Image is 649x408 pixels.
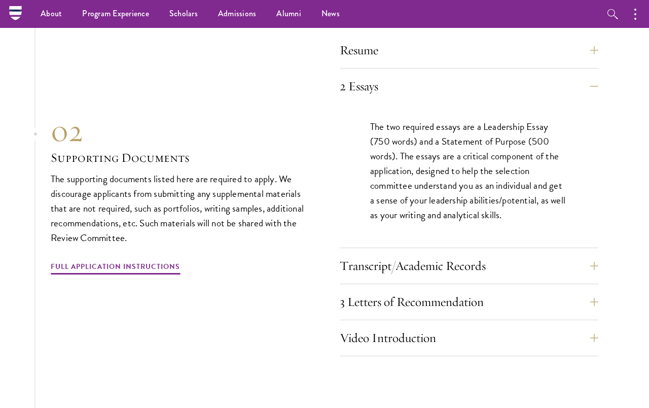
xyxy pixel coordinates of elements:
[51,172,309,245] p: The supporting documents listed here are required to apply. We discourage applicants from submitt...
[340,74,598,98] button: 2 Essays
[51,113,309,149] div: 02
[51,260,180,276] a: Full Application Instructions
[340,326,598,350] button: Video Introduction
[340,290,598,314] button: 3 Letters of Recommendation
[370,119,568,222] p: The two required essays are a Leadership Essay (750 words) and a Statement of Purpose (500 words)...
[51,149,309,166] h3: Supporting Documents
[340,38,598,62] button: Resume
[340,254,598,278] button: Transcript/Academic Records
